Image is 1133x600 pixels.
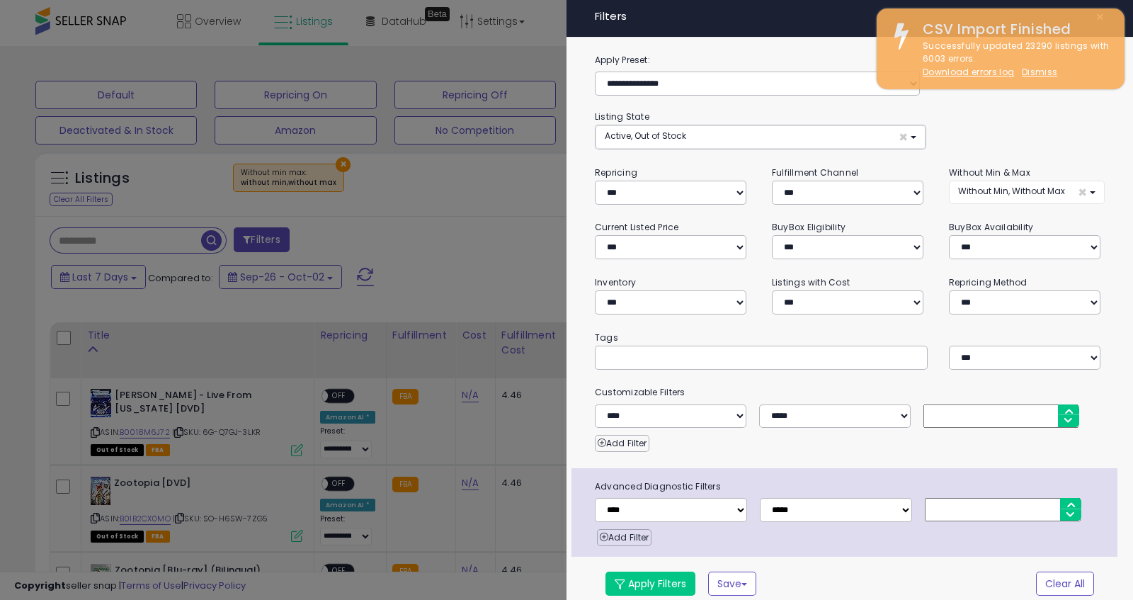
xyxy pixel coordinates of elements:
small: BuyBox Availability [949,221,1033,233]
button: Active, Out of Stock × [596,125,926,149]
label: Apply Preset: [584,52,1115,68]
a: Download errors log [923,66,1014,78]
small: Customizable Filters [584,385,1115,400]
span: × [899,130,908,145]
span: Advanced Diagnostic Filters [584,479,1117,494]
small: Tags [584,330,1115,346]
button: Without Min, Without Max × [949,181,1105,204]
button: × [1090,7,1110,27]
div: CSV Import Finished [912,19,1114,40]
small: Listings with Cost [772,276,850,288]
span: Active, Out of Stock [605,130,686,142]
h4: Filters [595,11,1105,23]
small: Fulfillment Channel [772,166,858,179]
span: Without Min, Without Max [958,185,1065,197]
small: Repricing Method [949,276,1027,288]
small: Listing State [595,111,649,123]
small: Repricing [595,166,637,179]
small: Current Listed Price [595,221,678,233]
u: Dismiss [1022,66,1057,78]
button: Add Filter [597,529,651,546]
button: Save [708,572,756,596]
span: × [1078,185,1087,200]
small: Without Min & Max [949,166,1030,179]
button: Apply Filters [605,572,695,596]
button: Clear All [1036,572,1094,596]
small: Inventory [595,276,636,288]
small: BuyBox Eligibility [772,221,846,233]
div: Successfully updated 23290 listings with 6003 errors. [912,40,1114,79]
span: × [1095,7,1105,27]
button: Add Filter [595,435,649,452]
